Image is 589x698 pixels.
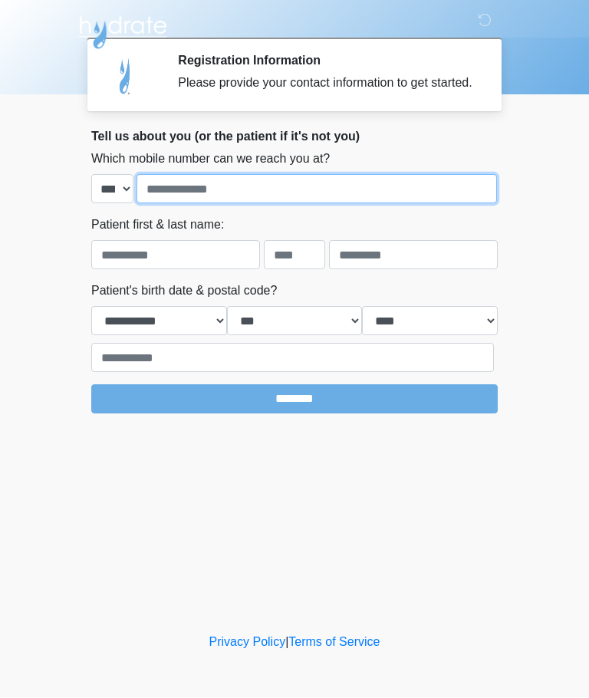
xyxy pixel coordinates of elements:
[76,12,169,51] img: Hydrate IV Bar - Arcadia Logo
[91,216,224,235] label: Patient first & last name:
[91,130,498,144] h2: Tell us about you (or the patient if it's not you)
[178,74,475,93] div: Please provide your contact information to get started.
[103,54,149,100] img: Agent Avatar
[209,636,286,649] a: Privacy Policy
[91,282,277,301] label: Patient's birth date & postal code?
[288,636,380,649] a: Terms of Service
[285,636,288,649] a: |
[91,150,330,169] label: Which mobile number can we reach you at?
